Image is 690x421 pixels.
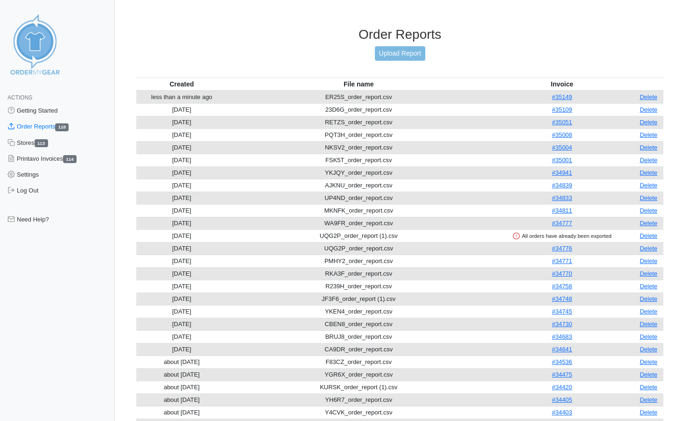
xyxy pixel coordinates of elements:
[640,119,657,126] a: Delete
[35,139,48,147] span: 113
[227,368,490,381] td: YGR6X_order_report.csv
[136,330,227,343] td: [DATE]
[640,182,657,189] a: Delete
[227,393,490,406] td: YH6R7_order_report.csv
[136,368,227,381] td: about [DATE]
[552,409,572,416] a: #34403
[227,91,490,104] td: ER25S_order_report.csv
[552,346,572,353] a: #34641
[136,267,227,280] td: [DATE]
[227,330,490,343] td: BRUJ8_order_report.csv
[552,207,572,214] a: #34811
[640,283,657,290] a: Delete
[136,179,227,192] td: [DATE]
[136,280,227,293] td: [DATE]
[552,93,572,100] a: #35149
[227,166,490,179] td: YKJQY_order_report.csv
[227,192,490,204] td: UP4ND_order_report.csv
[227,204,490,217] td: MKNFK_order_report.csv
[552,131,572,138] a: #35008
[640,333,657,340] a: Delete
[552,257,572,264] a: #34771
[227,255,490,267] td: PMHY2_order_report.csv
[640,207,657,214] a: Delete
[227,154,490,166] td: FSK5T_order_report.csv
[227,280,490,293] td: R239H_order_report.csv
[640,144,657,151] a: Delete
[136,154,227,166] td: [DATE]
[55,123,69,131] span: 118
[136,141,227,154] td: [DATE]
[552,119,572,126] a: #35051
[227,343,490,356] td: CA9DR_order_report.csv
[552,321,572,328] a: #34730
[640,295,657,302] a: Delete
[136,103,227,116] td: [DATE]
[227,406,490,419] td: Y4CVK_order_report.csv
[552,358,572,365] a: #34536
[227,381,490,393] td: KURSK_order_report (1).csv
[552,295,572,302] a: #34748
[552,220,572,227] a: #34777
[640,308,657,315] a: Delete
[136,217,227,229] td: [DATE]
[552,182,572,189] a: #34839
[640,169,657,176] a: Delete
[227,141,490,154] td: NKSV2_order_report.csv
[136,318,227,330] td: [DATE]
[227,293,490,305] td: JF3F6_order_report (1).csv
[640,321,657,328] a: Delete
[7,94,32,101] span: Actions
[136,242,227,255] td: [DATE]
[136,192,227,204] td: [DATE]
[552,308,572,315] a: #34745
[640,93,657,100] a: Delete
[640,106,657,113] a: Delete
[136,293,227,305] td: [DATE]
[375,46,425,61] a: Upload Report
[490,78,634,91] th: Invoice
[136,91,227,104] td: less than a minute ago
[136,255,227,267] td: [DATE]
[227,356,490,368] td: F83CZ_order_report.csv
[552,283,572,290] a: #34758
[640,232,657,239] a: Delete
[552,270,572,277] a: #34770
[227,305,490,318] td: YKEN4_order_report.csv
[136,128,227,141] td: [DATE]
[227,318,490,330] td: CBEN8_order_report.csv
[552,106,572,113] a: #35109
[227,78,490,91] th: File name
[227,179,490,192] td: AJKNU_order_report.csv
[640,409,657,416] a: Delete
[552,371,572,378] a: #34475
[552,396,572,403] a: #34405
[136,229,227,242] td: [DATE]
[640,157,657,164] a: Delete
[640,257,657,264] a: Delete
[227,242,490,255] td: UQG2P_order_report.csv
[640,346,657,353] a: Delete
[640,245,657,252] a: Delete
[227,128,490,141] td: PQT3H_order_report.csv
[136,406,227,419] td: about [DATE]
[552,169,572,176] a: #34941
[640,396,657,403] a: Delete
[63,155,77,163] span: 114
[227,116,490,128] td: RETZS_order_report.csv
[640,371,657,378] a: Delete
[640,131,657,138] a: Delete
[552,194,572,201] a: #34833
[640,220,657,227] a: Delete
[136,166,227,179] td: [DATE]
[492,232,632,240] div: All orders have already been exported
[640,270,657,277] a: Delete
[227,103,490,116] td: 23D6G_order_report.csv
[136,343,227,356] td: [DATE]
[136,116,227,128] td: [DATE]
[640,358,657,365] a: Delete
[227,267,490,280] td: RKA3F_order_report.csv
[136,356,227,368] td: about [DATE]
[227,217,490,229] td: WA9FR_order_report.csv
[640,194,657,201] a: Delete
